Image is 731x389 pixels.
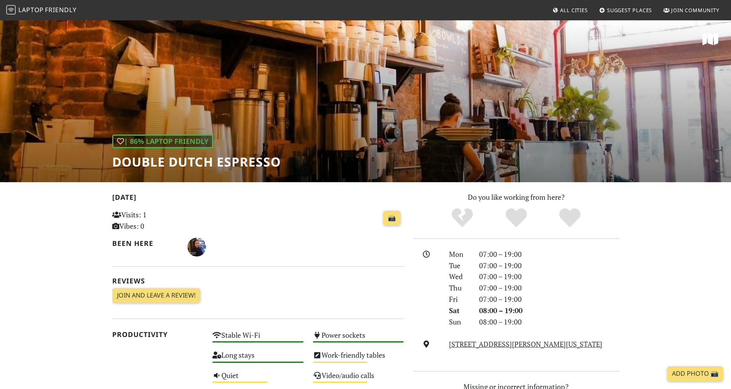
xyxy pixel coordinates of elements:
[489,207,543,229] div: Yes
[383,211,401,226] a: 📸
[474,316,624,328] div: 08:00 – 19:00
[671,7,719,14] span: Join Community
[112,288,200,303] a: Join and leave a review!
[112,239,178,247] h2: Been here
[474,249,624,260] div: 07:00 – 19:00
[308,329,409,349] div: Power sockets
[607,7,652,14] span: Suggest Places
[112,154,281,169] h1: Double Dutch Espresso
[549,3,591,17] a: All Cities
[444,305,474,316] div: Sat
[444,316,474,328] div: Sun
[474,271,624,282] div: 07:00 – 19:00
[474,305,624,316] div: 08:00 – 19:00
[112,209,203,232] p: Visits: 1 Vibes: 0
[667,366,723,381] a: Add Photo 📸
[474,260,624,271] div: 07:00 – 19:00
[474,282,624,294] div: 07:00 – 19:00
[18,5,44,14] span: Laptop
[308,369,409,389] div: Video/audio calls
[660,3,722,17] a: Join Community
[208,349,308,369] div: Long stays
[444,249,474,260] div: Mon
[187,242,206,251] span: Trang Đoàn
[112,277,404,285] h2: Reviews
[208,369,308,389] div: Quiet
[444,282,474,294] div: Thu
[187,238,206,256] img: 3205-trang.jpg
[112,134,213,148] div: | 86% Laptop Friendly
[112,193,404,204] h2: [DATE]
[543,207,597,229] div: Definitely!
[444,294,474,305] div: Fri
[45,5,76,14] span: Friendly
[474,294,624,305] div: 07:00 – 19:00
[6,4,77,17] a: LaptopFriendly LaptopFriendly
[413,192,619,203] p: Do you like working from here?
[444,271,474,282] div: Wed
[112,330,203,339] h2: Productivity
[208,329,308,349] div: Stable Wi-Fi
[444,260,474,271] div: Tue
[6,5,16,14] img: LaptopFriendly
[308,349,409,369] div: Work-friendly tables
[435,207,489,229] div: No
[560,7,588,14] span: All Cities
[449,339,602,349] a: [STREET_ADDRESS][PERSON_NAME][US_STATE]
[596,3,656,17] a: Suggest Places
